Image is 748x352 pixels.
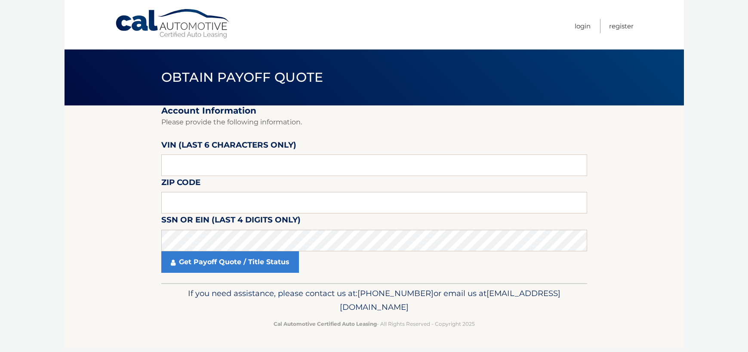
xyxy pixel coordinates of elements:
p: Please provide the following information. [161,116,587,128]
p: If you need assistance, please contact us at: or email us at [167,287,582,314]
strong: Cal Automotive Certified Auto Leasing [274,321,377,327]
label: VIN (last 6 characters only) [161,139,296,154]
span: Obtain Payoff Quote [161,69,323,85]
a: Register [609,19,634,33]
label: SSN or EIN (last 4 digits only) [161,213,301,229]
a: Login [575,19,591,33]
a: Cal Automotive [115,9,231,39]
h2: Account Information [161,105,587,116]
p: - All Rights Reserved - Copyright 2025 [167,319,582,328]
label: Zip Code [161,176,200,192]
a: Get Payoff Quote / Title Status [161,251,299,273]
span: [PHONE_NUMBER] [357,288,434,298]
